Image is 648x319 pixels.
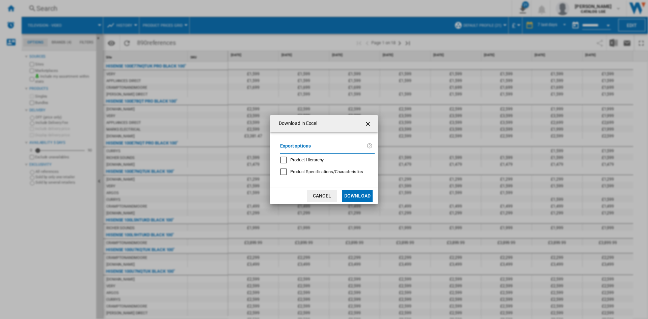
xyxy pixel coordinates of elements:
[342,190,373,202] button: Download
[364,120,373,128] ng-md-icon: getI18NText('BUTTONS.CLOSE_DIALOG')
[307,190,337,202] button: Cancel
[280,142,367,155] label: Export options
[270,115,378,204] md-dialog: Download in ...
[362,117,375,130] button: getI18NText('BUTTONS.CLOSE_DIALOG')
[275,120,317,127] h4: Download in Excel
[280,157,369,163] md-checkbox: Product Hierarchy
[290,169,363,175] div: Only applies to Category View
[290,169,363,174] span: Product Specifications/Characteristics
[290,157,324,162] span: Product Hierarchy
